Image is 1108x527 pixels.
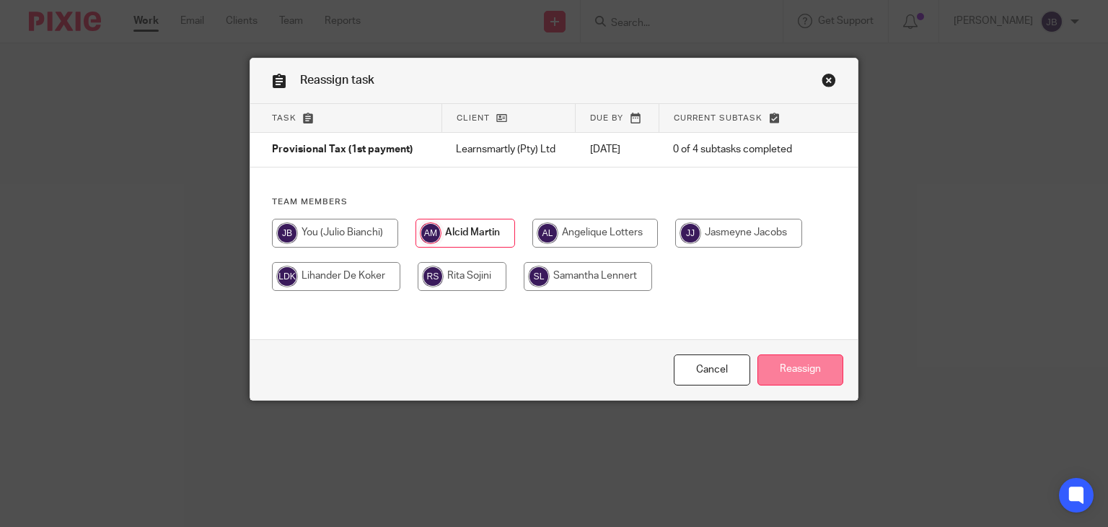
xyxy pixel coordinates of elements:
[674,354,750,386] a: Close this dialog window
[300,74,374,86] span: Reassign task
[674,114,762,122] span: Current subtask
[272,145,413,155] span: Provisional Tax (1st payment)
[456,142,560,157] p: Learnsmartly (Pty) Ltd
[272,196,837,208] h4: Team members
[272,114,296,122] span: Task
[822,73,836,92] a: Close this dialog window
[757,354,843,386] input: Reassign
[457,114,490,122] span: Client
[590,114,623,122] span: Due by
[659,133,813,167] td: 0 of 4 subtasks completed
[590,142,645,157] p: [DATE]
